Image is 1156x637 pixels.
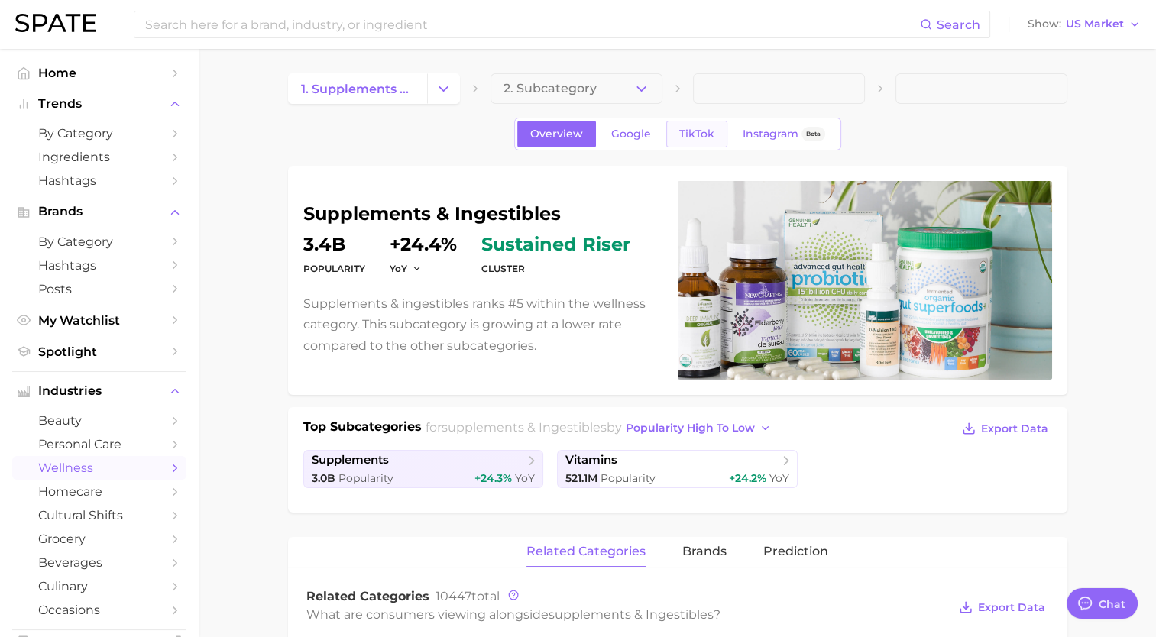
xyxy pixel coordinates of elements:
span: personal care [38,437,160,451]
a: vitamins521.1m Popularity+24.2% YoY [557,450,798,488]
a: grocery [12,527,186,551]
span: grocery [38,532,160,546]
span: total [436,589,500,603]
span: beauty [38,413,160,428]
span: Spotlight [38,344,160,359]
span: My Watchlist [38,313,160,328]
span: Google [611,128,651,141]
a: Overview [517,121,596,147]
dt: cluster [481,260,630,278]
button: Trends [12,92,186,115]
button: popularity high to low [622,418,776,438]
span: Export Data [978,601,1045,614]
button: Industries [12,380,186,403]
button: YoY [390,262,423,275]
span: Instagram [743,128,798,141]
span: supplements & ingestibles [442,420,607,435]
button: Brands [12,200,186,223]
span: homecare [38,484,160,499]
span: occasions [38,603,160,617]
a: supplements3.0b Popularity+24.3% YoY [303,450,544,488]
span: Industries [38,384,160,398]
dt: Popularity [303,260,365,278]
span: culinary [38,579,160,593]
span: Popularity [601,471,656,485]
span: 1. supplements & ingestibles [301,82,414,96]
span: brands [682,545,727,558]
div: What are consumers viewing alongside ? [306,604,948,625]
button: Change Category [427,73,460,104]
span: TikTok [679,128,714,141]
span: Brands [38,205,160,218]
a: by Category [12,121,186,145]
a: TikTok [666,121,727,147]
button: ShowUS Market [1024,15,1145,34]
span: cultural shifts [38,508,160,522]
h1: supplements & ingestibles [303,205,659,223]
span: 10447 [436,589,471,603]
span: Overview [530,128,583,141]
a: InstagramBeta [730,121,838,147]
span: Beta [806,128,821,141]
span: Hashtags [38,173,160,188]
a: beverages [12,551,186,574]
a: occasions [12,598,186,622]
span: Ingredients [38,150,160,164]
span: Prediction [763,545,828,558]
span: supplements & ingestibles [549,607,714,622]
a: by Category [12,230,186,254]
span: Home [38,66,160,80]
span: +24.2% [729,471,766,485]
dd: 3.4b [303,235,365,254]
span: 2. Subcategory [504,82,597,95]
a: cultural shifts [12,503,186,527]
span: by Category [38,126,160,141]
span: by Category [38,234,160,249]
p: Supplements & ingestibles ranks #5 within the wellness category. This subcategory is growing at a... [303,293,659,356]
span: popularity high to low [626,422,755,435]
span: beverages [38,555,160,570]
button: 2. Subcategory [491,73,662,104]
h1: Top Subcategories [303,418,422,441]
a: Hashtags [12,169,186,192]
span: Hashtags [38,258,160,273]
span: sustained riser [481,235,630,254]
a: culinary [12,574,186,598]
span: related categories [526,545,646,558]
a: Google [598,121,664,147]
input: Search here for a brand, industry, or ingredient [144,11,920,37]
span: YoY [515,471,535,485]
img: SPATE [15,14,96,32]
span: Show [1028,20,1061,28]
span: Search [937,18,980,32]
a: Ingredients [12,145,186,169]
dd: +24.4% [390,235,457,254]
a: My Watchlist [12,309,186,332]
a: beauty [12,409,186,432]
span: wellness [38,461,160,475]
span: Related Categories [306,589,429,603]
span: +24.3% [474,471,512,485]
span: Posts [38,282,160,296]
span: YoY [390,262,407,275]
a: Spotlight [12,340,186,364]
a: personal care [12,432,186,456]
a: Hashtags [12,254,186,277]
span: Export Data [981,422,1048,435]
span: for by [426,420,776,435]
a: homecare [12,480,186,503]
button: Export Data [955,597,1048,618]
span: US Market [1066,20,1124,28]
span: 3.0b [312,471,335,485]
span: supplements [312,453,389,467]
button: Export Data [958,418,1051,439]
a: 1. supplements & ingestibles [288,73,427,104]
span: Trends [38,97,160,111]
a: Posts [12,277,186,301]
span: YoY [769,471,789,485]
span: vitamins [565,453,617,467]
a: wellness [12,456,186,480]
a: Home [12,61,186,85]
span: Popularity [338,471,393,485]
span: 521.1m [565,471,597,485]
